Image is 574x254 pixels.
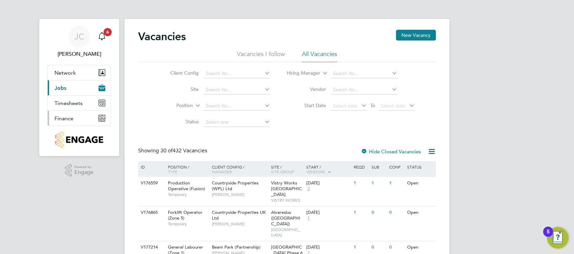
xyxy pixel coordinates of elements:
[65,164,94,177] a: Powered byEngage
[271,227,303,237] span: [GEOGRAPHIC_DATA]
[212,244,261,250] span: Beam Park (Partnership)
[48,96,111,110] button: Timesheets
[74,170,93,175] span: Engage
[95,26,109,47] a: 6
[138,147,208,154] div: Showing
[352,206,370,219] div: 1
[139,177,163,189] div: V176559
[388,241,405,254] div: 0
[104,28,112,36] span: 6
[405,206,435,219] div: Open
[333,103,357,109] span: Select date
[212,180,259,192] span: Countryside Properties (WPL) Ltd
[306,169,325,174] span: Vendors
[47,50,111,58] span: Jacob Connelly
[405,161,435,173] div: Status
[305,161,352,178] div: Start /
[74,164,93,170] span: Powered by
[388,177,405,189] div: 1
[281,70,320,77] label: Hiring Manager
[547,232,550,240] div: 5
[160,86,199,92] label: Site
[271,169,294,174] span: Site Group
[212,209,266,221] span: Countryside Properties UK Ltd
[388,161,405,173] div: Conf
[39,19,119,156] nav: Main navigation
[306,180,350,186] div: [DATE]
[547,227,569,249] button: Open Resource Center, 5 new notifications
[212,221,268,227] span: [PERSON_NAME]
[405,177,435,189] div: Open
[388,206,405,219] div: 0
[352,177,370,189] div: 1
[370,206,388,219] div: 0
[54,70,76,76] span: Network
[154,102,193,109] label: Position
[168,169,177,174] span: Type
[271,209,300,227] span: Alvaredus ([GEOGRAPHIC_DATA])
[203,85,270,95] input: Search for...
[203,118,270,127] input: Select one
[54,115,73,122] span: Finance
[47,131,111,148] a: Go to home page
[54,85,66,91] span: Jobs
[160,70,199,76] label: Client Config
[48,65,111,80] button: Network
[168,192,208,197] span: Temporary
[405,241,435,254] div: Open
[271,180,302,197] span: Vistry Works [GEOGRAPHIC_DATA]
[269,161,305,177] div: Site /
[163,161,210,177] div: Position /
[212,192,268,197] span: [PERSON_NAME]
[368,101,377,110] span: To
[361,148,421,155] label: Hide Closed Vacancies
[160,147,173,154] span: 30 of
[306,215,311,221] span: 1
[302,50,337,62] li: All Vacancies
[352,241,370,254] div: 1
[271,198,303,203] span: VISTRY WORKS
[306,245,350,250] div: [DATE]
[396,30,436,41] button: New Vacancy
[160,147,207,154] span: 432 Vacancies
[203,101,270,111] input: Search for...
[370,241,388,254] div: 0
[210,161,269,177] div: Client Config /
[168,221,208,227] span: Temporary
[370,161,388,173] div: Sub
[370,177,388,189] div: 1
[160,119,199,125] label: Status
[168,209,202,221] span: Forklift Operator (Zone 5)
[331,85,397,95] input: Search for...
[287,102,326,108] label: Start Date
[352,161,370,173] div: Reqd
[48,111,111,126] button: Finance
[287,86,326,92] label: Vendor
[212,169,232,174] span: Manager
[139,206,163,219] div: V176865
[381,103,405,109] span: Select date
[168,180,205,192] span: Production Operative (Fusion)
[138,30,186,43] h2: Vacancies
[55,131,103,148] img: countryside-properties-logo-retina.png
[306,186,311,192] span: 2
[237,50,285,62] li: Vacancies I follow
[139,241,163,254] div: V177214
[74,32,84,41] span: JC
[54,100,83,106] span: Timesheets
[203,69,270,78] input: Search for...
[48,80,111,95] button: Jobs
[139,161,163,173] div: ID
[47,26,111,58] a: JC[PERSON_NAME]
[331,69,397,78] input: Search for...
[306,210,350,215] div: [DATE]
